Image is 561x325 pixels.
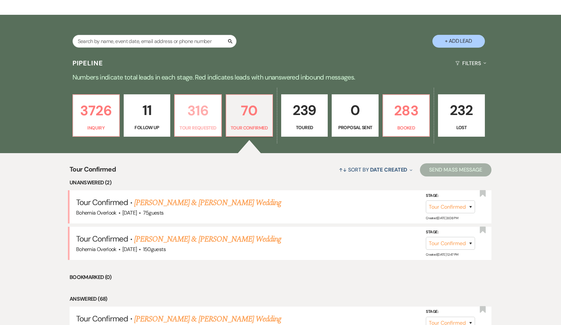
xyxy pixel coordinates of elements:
[420,163,491,176] button: Send Mass Message
[387,124,425,131] p: Booked
[73,58,103,68] h3: Pipeline
[230,100,268,122] p: 70
[134,313,281,325] a: [PERSON_NAME] & [PERSON_NAME] Wedding
[336,124,374,131] p: Proposal Sent
[387,100,425,122] p: 283
[426,192,475,199] label: Stage:
[73,35,237,48] input: Search by name, event date, email address or phone number
[76,209,116,216] span: Bohemia Overlook
[438,94,485,137] a: 232Lost
[77,124,115,131] p: Inquiry
[174,94,221,137] a: 316Tour Requested
[122,209,137,216] span: [DATE]
[370,166,407,173] span: Date Created
[76,234,128,244] span: Tour Confirmed
[179,100,217,122] p: 316
[70,178,491,187] li: Unanswered (2)
[76,246,116,253] span: Bohemia Overlook
[77,100,115,122] p: 3726
[44,72,517,82] p: Numbers indicate total leads in each stage. Red indicates leads with unanswered inbound messages.
[426,308,475,315] label: Stage:
[285,99,323,121] p: 239
[285,124,323,131] p: Toured
[426,229,475,236] label: Stage:
[432,35,485,48] button: + Add Lead
[73,94,120,137] a: 3726Inquiry
[76,197,128,207] span: Tour Confirmed
[426,216,458,220] span: Created: [DATE] 8:08 PM
[336,99,374,121] p: 0
[453,55,488,72] button: Filters
[442,99,480,121] p: 232
[179,124,217,131] p: Tour Requested
[134,197,281,209] a: [PERSON_NAME] & [PERSON_NAME] Wedding
[339,166,347,173] span: ↑↓
[226,94,273,137] a: 70Tour Confirmed
[128,99,166,121] p: 11
[281,94,328,137] a: 239Toured
[336,161,415,178] button: Sort By Date Created
[383,94,430,137] a: 283Booked
[134,233,281,245] a: [PERSON_NAME] & [PERSON_NAME] Wedding
[230,124,268,131] p: Tour Confirmed
[70,164,116,178] span: Tour Confirmed
[143,246,166,253] span: 150 guests
[124,94,170,137] a: 11Follow Up
[332,94,378,137] a: 0Proposal Sent
[143,209,164,216] span: 75 guests
[122,246,137,253] span: [DATE]
[442,124,480,131] p: Lost
[76,313,128,324] span: Tour Confirmed
[426,252,458,257] span: Created: [DATE] 12:47 PM
[70,273,491,282] li: Bookmarked (0)
[70,295,491,303] li: Answered (68)
[128,124,166,131] p: Follow Up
